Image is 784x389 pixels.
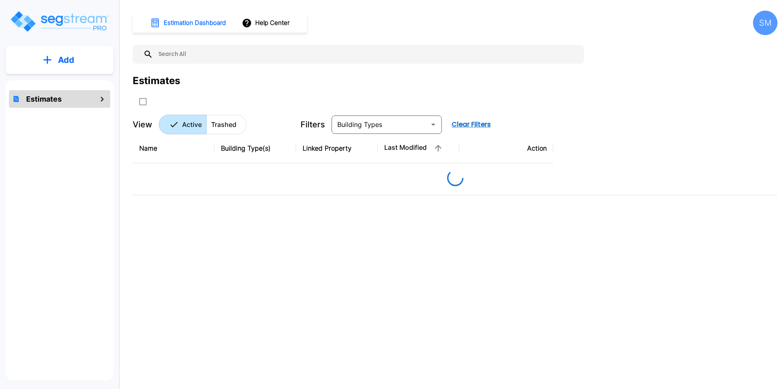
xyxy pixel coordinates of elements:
[214,133,296,163] th: Building Type(s)
[164,18,226,28] h1: Estimation Dashboard
[459,133,553,163] th: Action
[135,93,151,110] button: SelectAll
[133,73,180,88] div: Estimates
[153,45,580,64] input: Search All
[378,133,459,163] th: Last Modified
[448,116,494,133] button: Clear Filters
[159,115,207,134] button: Active
[240,15,293,31] button: Help Center
[26,93,62,104] h1: Estimates
[139,143,208,153] div: Name
[753,11,777,35] div: SM
[296,133,378,163] th: Linked Property
[6,48,114,72] button: Add
[211,120,236,129] p: Trashed
[147,14,230,31] button: Estimation Dashboard
[334,119,426,130] input: Building Types
[182,120,202,129] p: Active
[9,10,109,33] img: Logo
[428,119,439,130] button: Open
[58,54,74,66] p: Add
[301,118,325,131] p: Filters
[133,118,152,131] p: View
[159,115,247,134] div: Platform
[206,115,247,134] button: Trashed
